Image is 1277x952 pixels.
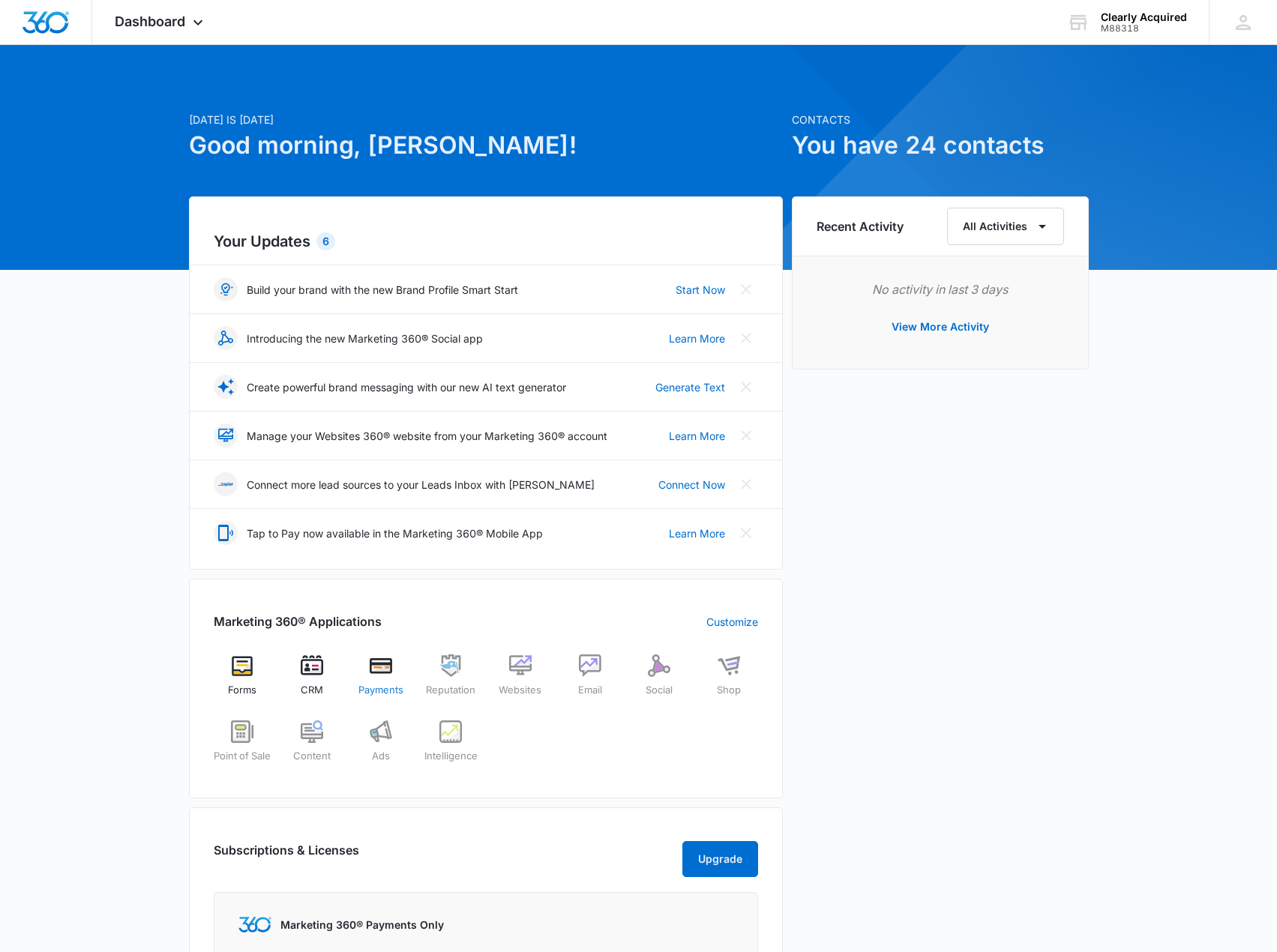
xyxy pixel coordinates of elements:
h1: You have 24 contacts [792,127,1089,163]
p: Contacts [792,112,1089,127]
span: Reputation [426,683,475,698]
a: Start Now [676,282,725,298]
p: Marketing 360® Payments Only [280,917,444,933]
a: Content [283,720,340,774]
a: Point of Sale [214,720,271,774]
p: No activity in last 3 days [817,280,1064,298]
a: Shop [700,654,758,708]
h2: Your Updates [214,230,758,253]
a: Learn More [669,525,725,541]
p: Create powerful brand messaging with our new AI text generator [247,379,566,395]
span: Email [578,683,602,698]
p: Manage your Websites 360® website from your Marketing 360® account [247,428,607,444]
span: Social [646,683,673,698]
a: Generate Text [655,379,725,395]
p: [DATE] is [DATE] [189,112,783,127]
img: Marketing 360 Logo [238,917,271,933]
button: Upgrade [682,841,758,877]
p: Introducing the new Marketing 360® Social app [247,331,483,346]
span: Payments [358,683,403,698]
a: Reputation [422,654,480,708]
a: Social [631,654,688,708]
span: Intelligence [424,749,478,764]
h1: Good morning, [PERSON_NAME]! [189,127,783,163]
span: Websites [499,683,541,698]
a: Intelligence [422,720,480,774]
a: CRM [283,654,340,708]
button: Close [734,375,758,399]
button: Close [734,277,758,301]
p: Connect more lead sources to your Leads Inbox with [PERSON_NAME] [247,477,595,492]
h2: Subscriptions & Licenses [214,841,359,871]
span: Shop [717,683,741,698]
p: Build your brand with the new Brand Profile Smart Start [247,282,518,298]
button: Close [734,521,758,545]
span: Ads [372,749,390,764]
div: account name [1101,11,1187,23]
span: Dashboard [115,13,185,29]
div: 6 [316,232,335,250]
h2: Marketing 360® Applications [214,612,382,630]
h6: Recent Activity [817,217,904,235]
button: Close [734,424,758,448]
a: Forms [214,654,271,708]
button: Close [734,472,758,496]
span: Content [293,749,331,764]
p: Tap to Pay now available in the Marketing 360® Mobile App [247,525,543,541]
a: Email [561,654,619,708]
div: account id [1101,23,1187,34]
button: All Activities [947,208,1064,245]
span: CRM [301,683,323,698]
button: View More Activity [877,309,1004,345]
span: Point of Sale [214,749,271,764]
a: Learn More [669,331,725,346]
button: Close [734,326,758,350]
a: Learn More [669,428,725,444]
a: Customize [706,614,758,630]
a: Ads [352,720,410,774]
a: Payments [352,654,410,708]
a: Connect Now [658,477,725,492]
a: Websites [492,654,550,708]
span: Forms [228,683,256,698]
